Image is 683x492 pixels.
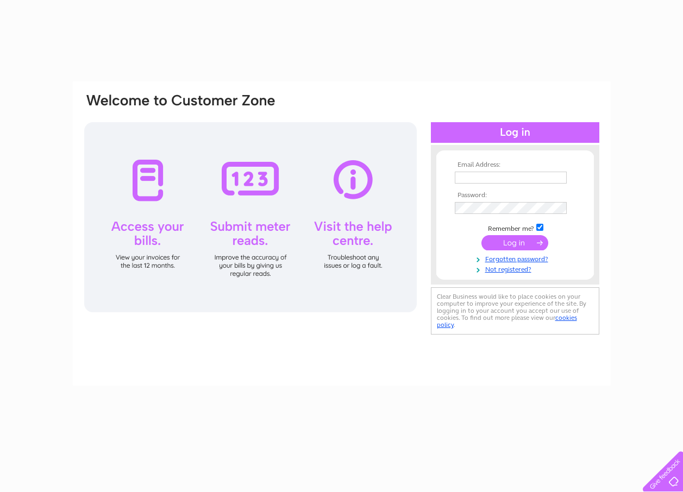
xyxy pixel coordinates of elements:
a: Forgotten password? [455,253,578,263]
input: Submit [481,235,548,250]
div: Clear Business would like to place cookies on your computer to improve your experience of the sit... [431,287,599,335]
a: Not registered? [455,263,578,274]
th: Password: [452,192,578,199]
td: Remember me? [452,222,578,233]
a: cookies policy [437,314,577,329]
th: Email Address: [452,161,578,169]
